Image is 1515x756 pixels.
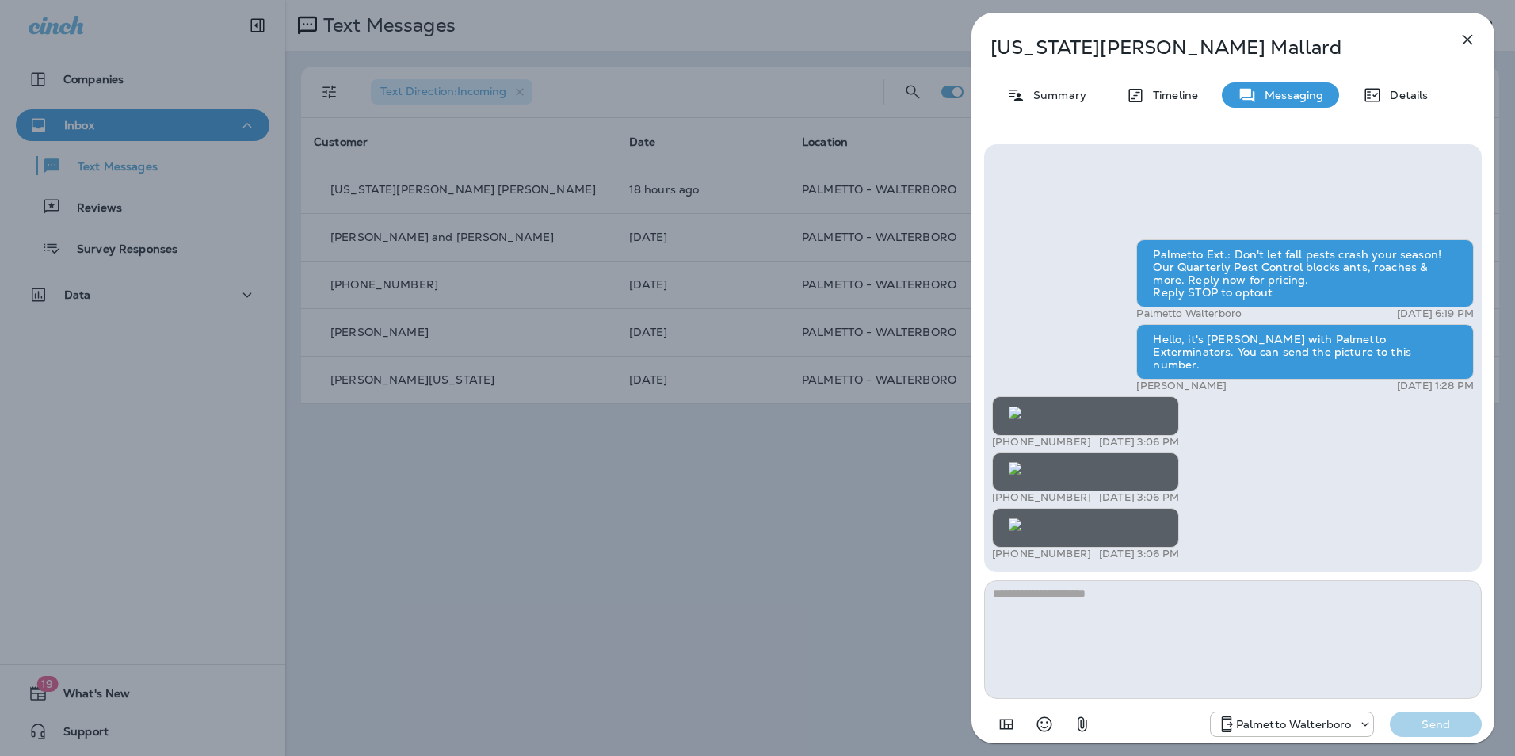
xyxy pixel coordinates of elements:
[1382,89,1428,101] p: Details
[1257,89,1323,101] p: Messaging
[1145,89,1198,101] p: Timeline
[1136,324,1474,380] div: Hello, it's [PERSON_NAME] with Palmetto Exterminators. You can send the picture to this number.
[1397,307,1474,320] p: [DATE] 6:19 PM
[990,36,1423,59] p: [US_STATE][PERSON_NAME] Mallard
[1211,715,1374,734] div: +1 (843) 549-4955
[1136,307,1242,320] p: Palmetto Walterboro
[1028,708,1060,740] button: Select an emoji
[1397,380,1474,392] p: [DATE] 1:28 PM
[1136,380,1227,392] p: [PERSON_NAME]
[992,436,1091,449] p: [PHONE_NUMBER]
[990,708,1022,740] button: Add in a premade template
[1009,407,1021,419] img: twilio-download
[992,548,1091,560] p: [PHONE_NUMBER]
[1009,518,1021,531] img: twilio-download
[1099,548,1179,560] p: [DATE] 3:06 PM
[1236,718,1352,731] p: Palmetto Walterboro
[1136,239,1474,307] div: Palmetto Ext.: Don't let fall pests crash your season! Our Quarterly Pest Control blocks ants, ro...
[1099,436,1179,449] p: [DATE] 3:06 PM
[1099,491,1179,504] p: [DATE] 3:06 PM
[1009,462,1021,475] img: twilio-download
[1025,89,1086,101] p: Summary
[992,491,1091,504] p: [PHONE_NUMBER]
